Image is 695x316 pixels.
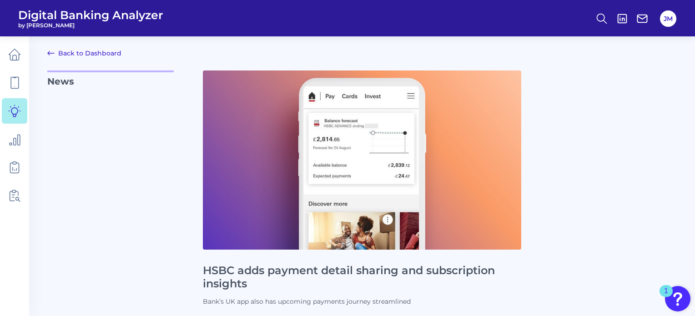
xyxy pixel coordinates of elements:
h1: HSBC adds payment detail sharing and subscription insights [203,264,521,291]
a: Back to Dashboard [47,48,121,59]
button: JM [660,10,676,27]
button: Open Resource Center, 1 new notification [665,286,690,311]
div: 1 [664,291,668,303]
img: News - Phone.png [203,70,521,250]
span: Digital Banking Analyzer [18,8,163,22]
span: by [PERSON_NAME] [18,22,163,29]
p: Bank’s UK app also has upcoming payments journey streamlined [203,297,521,306]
